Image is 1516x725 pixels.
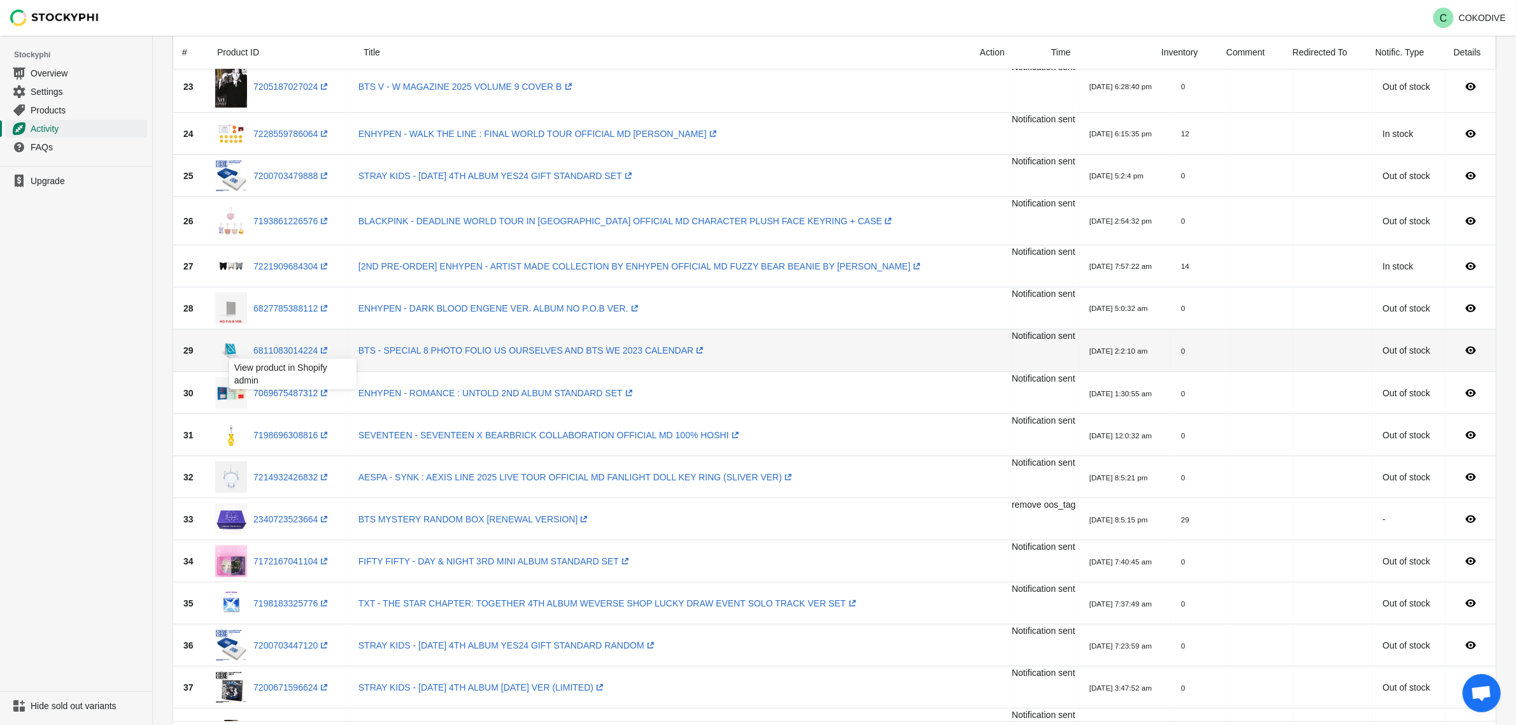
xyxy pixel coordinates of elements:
a: AESPA - SYNK : AEXIS LINE 2025 LIVE TOUR OFFICIAL MD FANLIGHT DOLL KEY RING (SLIVER VER)(opens a ... [358,472,795,482]
div: Product ID [207,36,353,69]
a: BTS - SPECIAL 8 PHOTO FOLIO US OURSELVES AND BTS WE 2023 CALENDAR(opens a new window) [358,345,706,355]
span: Stockyphi [14,48,152,61]
div: Details [1443,36,1496,69]
span: Notification sent [1012,114,1075,124]
span: Notification sent [1012,415,1075,426]
small: [DATE] 7:40:45 am [1089,557,1152,566]
small: [DATE] 7:23:59 am [1089,642,1152,650]
img: B_764a8495-b3ef-47f7-9789-5edcef2b4b13.jpg [215,66,247,108]
a: 2340723523664(opens a new window) [253,514,330,524]
a: Hide sold out variants [5,697,147,715]
span: Notification sent [1012,331,1075,341]
span: remove oos_tag [1012,499,1075,510]
small: 0 [1181,217,1185,225]
img: face_keyring_case_693e20aa-f505-494f-bcf0-b5282effcc43.webp [215,202,247,240]
small: [DATE] 6:15:35 pm [1089,129,1152,138]
span: Activity [31,122,145,135]
a: STRAY KIDS - [DATE] 4TH ALBUM YES24 GIFT STANDARD SET(opens a new window) [358,171,635,181]
span: 32 [183,472,194,482]
div: Redirected To [1282,36,1365,69]
a: 7198696308816(opens a new window) [253,430,330,440]
small: 0 [1181,431,1185,440]
div: Time [1041,36,1151,69]
small: 12 [1181,129,1189,138]
a: 7200671596624(opens a new window) [253,682,330,693]
a: Overview [5,64,147,82]
a: Products [5,101,147,119]
a: 7193861226576(opens a new window) [253,216,330,226]
a: 7198183325776(opens a new window) [253,598,330,608]
img: confetti_pouch_8d23c794-ecc2-4707-a8c0-8acb35a78802.png [215,118,247,150]
img: Stockyphi [10,10,99,26]
td: Out of stock [1372,540,1445,582]
text: C [1440,13,1447,24]
span: Upgrade [31,175,145,187]
span: Products [31,104,145,117]
small: [DATE] 2:54:32 pm [1089,217,1152,225]
span: Overview [31,67,145,80]
div: Notific. Type [1365,36,1443,69]
td: - [1372,498,1445,540]
small: 0 [1181,473,1185,482]
small: [DATE] 5:2:4 pm [1089,171,1144,180]
a: FAQs [5,138,147,156]
span: Notification sent [1012,289,1075,299]
span: Settings [31,85,145,98]
div: Inventory [1151,36,1216,69]
a: STRAY KIDS - [DATE] 4TH ALBUM YES24 GIFT STANDARD RANDOM(opens a new window) [358,640,657,650]
a: Activity [5,119,147,138]
a: 7200703479888(opens a new window) [253,171,330,181]
img: STD_TH_599bb9db-1e93-4134-9881-bb689316615f.jpg [215,629,247,661]
a: BLACKPINK - DEADLINE WORLD TOUR IN [GEOGRAPHIC_DATA] OFFICIAL MD CHARACTER PLUSH FACE KEYRING + C... [358,216,895,226]
a: 7205187027024(opens a new window) [253,82,330,92]
a: Upgrade [5,172,147,190]
td: Out of stock [1372,197,1445,245]
small: [DATE] 8:5:21 pm [1089,473,1148,482]
small: 29 [1181,515,1189,524]
img: FIFTY_FIFTY_f9eb8e86-26dc-4301-9f68-8528ae09eda9.jpg [215,545,247,577]
img: ROMANCE_UNTOLD_PHOTOBOOK_8bd980e5-4f43-428f-ace1-daa49e498f4f.jpg [215,377,247,409]
a: 6811083014224(opens a new window) [253,345,330,355]
span: Notification sent [1012,156,1075,166]
span: 30 [183,388,194,398]
div: Comment [1216,36,1282,69]
a: 7172167041104(opens a new window) [253,556,330,566]
small: 0 [1181,347,1185,355]
small: [DATE] 7:57:22 am [1089,262,1152,270]
span: Notification sent [1012,626,1075,636]
p: COKODIVE [1459,13,1506,23]
small: 0 [1181,557,1185,566]
td: Out of stock [1372,155,1445,197]
a: ENHYPEN - ROMANCE : UNTOLD 2ND ALBUM STANDARD SET(opens a new window) [358,388,635,398]
div: Title [353,36,970,69]
small: 0 [1181,304,1185,312]
small: [DATE] 5:0:32 am [1089,304,1148,312]
a: 7221909684304(opens a new window) [253,261,330,271]
span: 37 [183,682,194,693]
small: [DATE] 12:0:32 am [1089,431,1152,440]
div: Action [970,36,1041,69]
small: [DATE] 1:30:55 am [1089,389,1152,398]
img: SOLO_SET_da7105cd-aa1e-4302-9079-41331192af2f.png [215,587,247,619]
td: In stock [1372,113,1445,155]
td: Out of stock [1372,329,1445,372]
span: 33 [183,514,194,524]
span: 26 [183,216,194,226]
a: BTS V - W MAGAZINE 2025 VOLUME 9 COVER B(opens a new window) [358,82,575,92]
small: 0 [1181,171,1185,180]
a: 7214932426832(opens a new window) [253,472,330,482]
a: Settings [5,82,147,101]
button: Avatar with initials CCOKODIVE [1428,5,1511,31]
a: ENHYPEN - DARK BLOOD ENGENE VER. ALBUM NO P.O.B VER.(opens a new window) [358,303,641,313]
span: 36 [183,640,194,650]
td: Out of stock [1372,456,1445,498]
small: 0 [1181,599,1185,608]
span: FAQs [31,141,145,154]
small: 0 [1181,389,1185,398]
a: 7200703447120(opens a new window) [253,640,330,650]
div: Open chat [1463,674,1501,712]
span: Notification sent [1012,247,1075,257]
img: cokodive-rm-s-bts-mystery-random-box-renewal-version-13350300647504.jpg [215,503,247,535]
td: Out of stock [1372,582,1445,624]
span: 27 [183,261,194,271]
